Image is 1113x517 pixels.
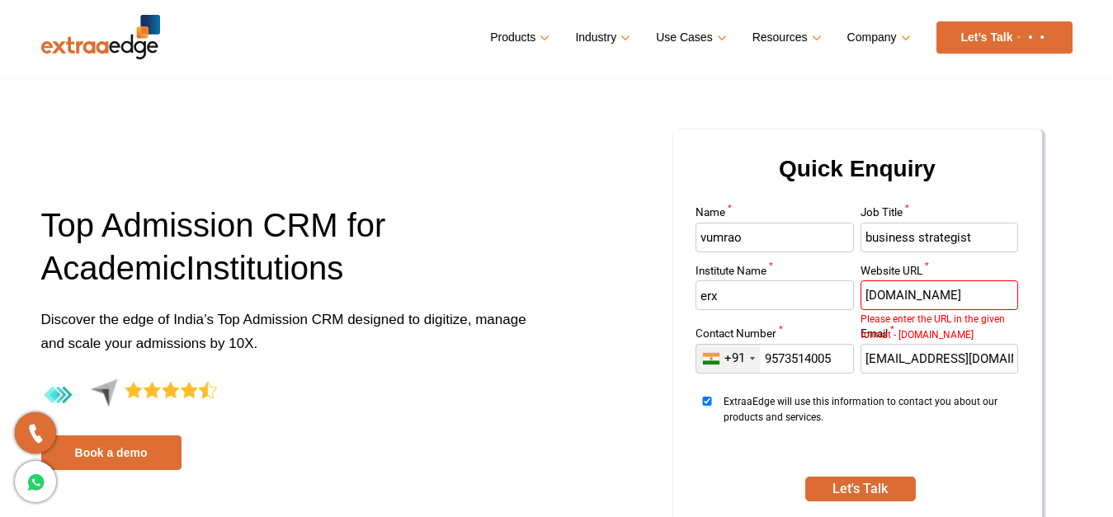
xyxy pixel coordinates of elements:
div: India (भारत): +91 [696,345,760,373]
span: cademic [63,250,186,286]
label: Institute Name [696,266,854,281]
a: Use Cases [656,26,723,49]
input: Enter Contact Number [696,344,854,374]
a: Resources [752,26,818,49]
a: Products [490,26,546,49]
h1: Top Admission CRM for A I [41,204,545,308]
a: Company [847,26,908,49]
input: Enter Name [696,223,854,252]
label: Contact Number [696,328,854,344]
span: ExtraaEdge will use this information to contact you about our products and services. [724,394,1013,456]
label: Please enter the URL in the given format - [DOMAIN_NAME] [861,312,1019,317]
span: nstitutions [195,250,343,286]
label: Name [696,207,854,223]
input: Enter Institute Name [696,280,854,310]
button: SUBMIT [805,477,916,501]
input: Enter Website URL [861,280,1019,310]
label: Website URL [861,266,1019,281]
span: Discover the edge of India’s Top Admission CRM designed to digitize, manage and scale your admiss... [41,312,526,351]
input: ExtraaEdge will use this information to contact you about our products and services. [696,397,719,406]
input: Enter Job Title [861,223,1019,252]
label: Job Title [861,207,1019,223]
a: Book a demo [41,435,182,470]
div: +91 [724,350,745,366]
input: Enter Email [861,344,1019,374]
a: Let’s Talk [936,21,1073,54]
h2: Quick Enquiry [693,149,1022,207]
img: 4.4-aggregate-rating-by-users [41,378,217,412]
a: Industry [575,26,627,49]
